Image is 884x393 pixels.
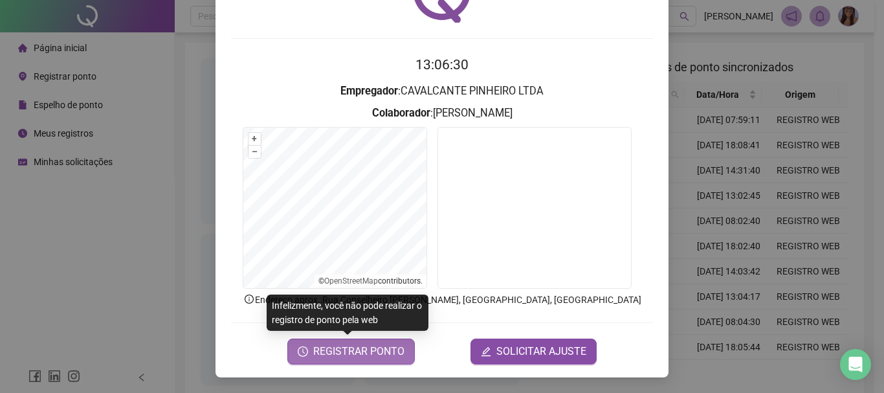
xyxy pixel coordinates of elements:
[231,105,653,122] h3: : [PERSON_NAME]
[340,85,398,97] strong: Empregador
[481,346,491,357] span: edit
[313,344,404,359] span: REGISTRAR PONTO
[267,295,428,331] div: Infelizmente, você não pode realizar o registro de ponto pela web
[496,344,586,359] span: SOLICITAR AJUSTE
[243,293,255,305] span: info-circle
[372,107,430,119] strong: Colaborador
[298,346,308,357] span: clock-circle
[231,293,653,307] p: Endereço aprox. : Rua Conselheiro [PERSON_NAME], [GEOGRAPHIC_DATA], [GEOGRAPHIC_DATA]
[840,349,871,380] div: Open Intercom Messenger
[249,133,261,145] button: +
[324,276,378,286] a: OpenStreetMap
[287,339,415,365] button: REGISTRAR PONTO
[470,339,597,365] button: editSOLICITAR AJUSTE
[415,57,469,73] time: 13:06:30
[231,83,653,100] h3: : CAVALCANTE PINHEIRO LTDA
[249,146,261,158] button: –
[318,276,423,286] li: © contributors.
